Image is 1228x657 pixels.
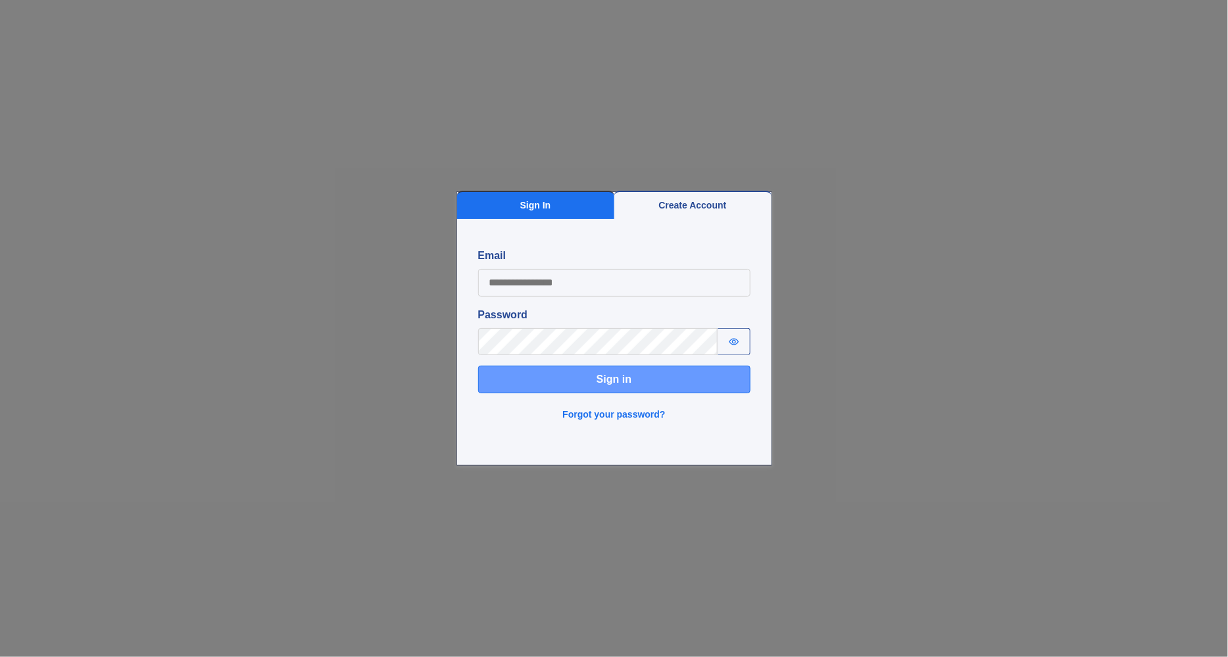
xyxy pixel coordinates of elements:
[718,328,750,356] button: Show password
[614,191,772,219] button: Create Account
[478,366,750,393] button: Sign in
[478,248,750,264] label: Email
[478,307,750,323] label: Password
[554,404,673,426] button: Forgot your password?
[457,191,614,219] button: Sign In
